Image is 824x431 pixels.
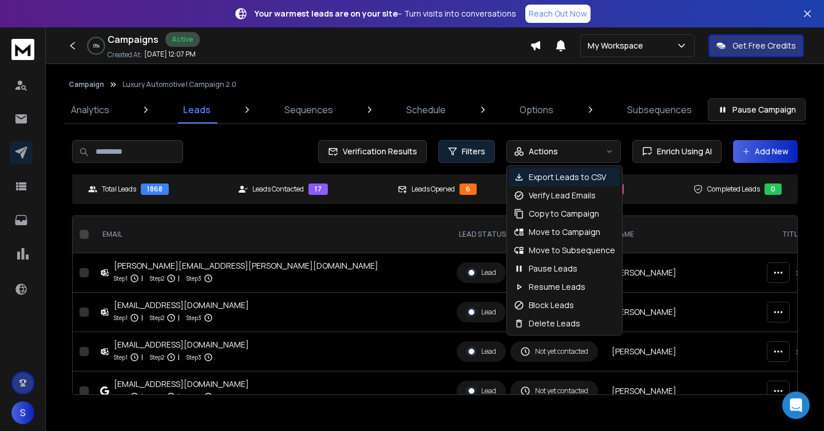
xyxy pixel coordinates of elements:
p: Step 1 [114,312,128,324]
span: Filters [462,146,485,157]
p: Leads [183,103,211,117]
p: Step 1 [114,273,128,284]
p: | [141,273,143,284]
p: | [141,391,143,402]
p: Actions [529,146,558,157]
p: Reach Out Now [529,8,587,19]
div: 0 [764,183,782,195]
button: Get Free Credits [708,34,804,57]
p: Analytics [71,103,109,117]
p: Step 2 [150,391,164,402]
p: Export Leads to CSV [529,171,606,183]
a: Reach Out Now [525,5,591,23]
p: Block Leads [529,300,574,311]
p: Move to Subsequence [529,245,615,256]
button: Enrich Using AI [632,140,722,163]
div: Lead [466,386,496,396]
a: Leads [176,96,217,123]
p: Leads Contacted [252,185,304,194]
div: [EMAIL_ADDRESS][DOMAIN_NAME] [114,339,249,350]
p: Step 3 [187,391,201,402]
h1: Campaigns [108,33,159,46]
span: Verification Results [338,146,417,157]
th: NAME [605,216,773,253]
p: Subsequences [627,103,692,117]
button: Campaign [69,80,104,89]
div: Lead [466,346,496,357]
p: Verify Lead Emails [529,190,596,201]
td: [PERSON_NAME] [605,372,773,411]
p: Step 1 [114,391,128,402]
p: Created At: [108,50,142,59]
p: Step 1 [114,352,128,363]
p: | [178,352,180,363]
p: | [178,312,180,324]
p: – Turn visits into conversations [255,8,516,19]
div: Open Intercom Messenger [782,392,810,419]
p: Leads Opened [411,185,455,194]
a: Subsequences [620,96,699,123]
p: Move to Campaign [529,226,600,238]
p: Options [520,103,553,117]
p: Luxury Automotive | Campaign 2.0 [122,80,236,89]
button: Filters [438,140,495,163]
p: | [141,312,143,324]
button: S [11,401,34,424]
span: Enrich Using AI [652,146,712,157]
strong: Your warmest leads are on your site [255,8,398,19]
td: [PERSON_NAME] [605,293,773,332]
div: Active [165,32,200,47]
p: Step 3 [187,352,201,363]
div: [PERSON_NAME][EMAIL_ADDRESS][PERSON_NAME][DOMAIN_NAME] [114,260,378,272]
img: logo [11,39,34,60]
p: Step 3 [187,273,201,284]
p: Sequences [284,103,333,117]
a: Analytics [64,96,116,123]
p: Step 2 [150,273,164,284]
p: | [178,273,180,284]
p: Schedule [406,103,446,117]
td: [PERSON_NAME] [605,332,773,372]
p: Step 2 [150,352,164,363]
th: LEAD STATUS [450,216,605,253]
div: Lead [466,307,496,317]
a: Options [513,96,560,123]
td: [PERSON_NAME] [605,253,773,293]
button: Pause Campaign [708,98,806,121]
div: Lead [466,268,496,278]
p: [DATE] 12:07 PM [144,50,196,59]
div: [EMAIL_ADDRESS][DOMAIN_NAME] [114,378,249,390]
div: 17 [308,183,328,195]
div: 6 [459,183,477,195]
div: Not yet contacted [520,386,588,396]
div: Not yet contacted [520,346,588,357]
p: Step 2 [150,312,164,324]
p: Copy to Campaign [529,208,599,220]
p: | [178,391,180,402]
a: Schedule [399,96,453,123]
p: | [141,352,143,363]
a: Sequences [278,96,340,123]
p: Completed Leads [707,185,760,194]
div: [EMAIL_ADDRESS][DOMAIN_NAME] [114,300,249,311]
p: Total Leads [102,185,136,194]
p: Delete Leads [529,318,580,329]
th: EMAIL [93,216,450,253]
button: Verification Results [318,140,427,163]
p: Step 3 [187,312,201,324]
button: Add New [733,140,798,163]
p: Resume Leads [529,281,585,293]
p: My Workspace [588,40,648,51]
p: Get Free Credits [732,40,796,51]
p: Pause Leads [529,263,577,274]
div: 1868 [141,183,169,195]
p: 0 % [93,42,100,49]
